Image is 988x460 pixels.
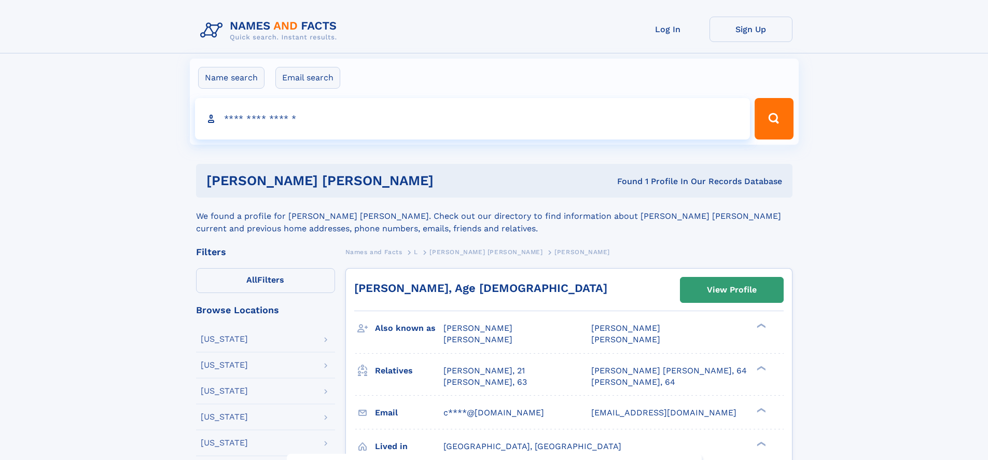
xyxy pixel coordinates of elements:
input: search input [195,98,750,140]
a: [PERSON_NAME], 63 [443,377,527,388]
div: ❯ [754,323,767,329]
div: Filters [196,247,335,257]
span: [PERSON_NAME] [591,323,660,333]
div: [US_STATE] [201,413,248,421]
div: View Profile [707,278,757,302]
div: [US_STATE] [201,387,248,395]
div: ❯ [754,407,767,413]
div: [US_STATE] [201,335,248,343]
a: [PERSON_NAME], 21 [443,365,525,377]
img: Logo Names and Facts [196,17,345,45]
h1: [PERSON_NAME] [PERSON_NAME] [206,174,525,187]
div: [US_STATE] [201,439,248,447]
span: [PERSON_NAME] [554,248,610,256]
span: [PERSON_NAME] [443,323,512,333]
div: We found a profile for [PERSON_NAME] [PERSON_NAME]. Check out our directory to find information a... [196,198,792,235]
a: Log In [627,17,709,42]
h3: Also known as [375,319,443,337]
a: View Profile [680,277,783,302]
a: [PERSON_NAME], Age [DEMOGRAPHIC_DATA] [354,282,607,295]
label: Name search [198,67,265,89]
span: All [246,275,257,285]
div: Browse Locations [196,305,335,315]
span: [GEOGRAPHIC_DATA], [GEOGRAPHIC_DATA] [443,441,621,451]
a: [PERSON_NAME] [PERSON_NAME] [429,245,542,258]
h3: Email [375,404,443,422]
a: [PERSON_NAME], 64 [591,377,675,388]
div: [US_STATE] [201,361,248,369]
button: Search Button [755,98,793,140]
h3: Relatives [375,362,443,380]
div: Found 1 Profile In Our Records Database [525,176,782,187]
a: Names and Facts [345,245,402,258]
a: Sign Up [709,17,792,42]
div: ❯ [754,440,767,447]
a: [PERSON_NAME] [PERSON_NAME], 64 [591,365,747,377]
span: [EMAIL_ADDRESS][DOMAIN_NAME] [591,408,736,417]
span: [PERSON_NAME] [591,334,660,344]
h3: Lived in [375,438,443,455]
a: L [414,245,418,258]
div: ❯ [754,365,767,371]
span: [PERSON_NAME] [443,334,512,344]
label: Filters [196,268,335,293]
span: [PERSON_NAME] [PERSON_NAME] [429,248,542,256]
span: L [414,248,418,256]
label: Email search [275,67,340,89]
